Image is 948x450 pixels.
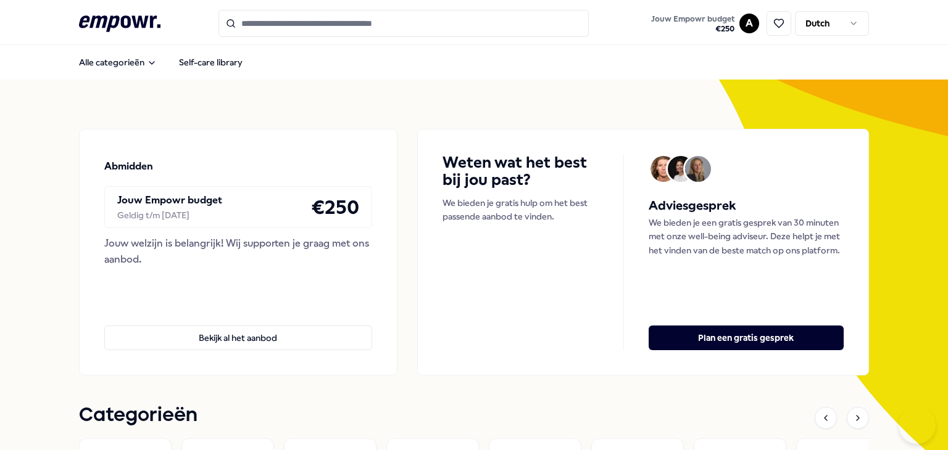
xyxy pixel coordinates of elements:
[651,14,734,24] span: Jouw Empowr budget
[649,12,737,36] button: Jouw Empowr budget€250
[169,50,252,75] a: Self-care library
[69,50,167,75] button: Alle categorieën
[651,156,676,182] img: Avatar
[117,192,222,208] p: Jouw Empowr budget
[104,325,372,350] button: Bekijk al het aanbod
[104,235,372,267] div: Jouw welzijn is belangrijk! Wij supporten je graag met ons aanbod.
[104,158,153,174] p: Abmidden
[311,192,359,223] h4: € 250
[685,156,711,182] img: Avatar
[79,400,197,431] h1: Categorieën
[899,407,936,444] iframe: Help Scout Beacon - Open
[651,24,734,34] span: € 250
[739,14,759,33] button: A
[117,208,222,222] div: Geldig t/m [DATE]
[649,196,844,216] h5: Adviesgesprek
[443,196,599,224] p: We bieden je gratis hulp om het best passende aanbod te vinden.
[218,10,589,37] input: Search for products, categories or subcategories
[668,156,694,182] img: Avatar
[69,50,252,75] nav: Main
[443,154,599,189] h4: Weten wat het best bij jou past?
[649,325,844,350] button: Plan een gratis gesprek
[646,10,739,36] a: Jouw Empowr budget€250
[649,216,844,257] p: We bieden je een gratis gesprek van 30 minuten met onze well-being adviseur. Deze helpt je met he...
[104,306,372,350] a: Bekijk al het aanbod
